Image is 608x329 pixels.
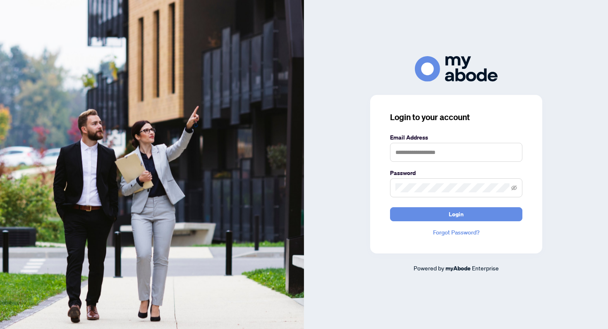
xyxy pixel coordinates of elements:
[390,133,522,142] label: Email Address
[445,264,471,273] a: myAbode
[449,208,464,221] span: Login
[415,56,498,81] img: ma-logo
[390,111,522,123] h3: Login to your account
[390,228,522,237] a: Forgot Password?
[390,168,522,178] label: Password
[472,264,499,272] span: Enterprise
[390,207,522,221] button: Login
[511,185,517,191] span: eye-invisible
[414,264,444,272] span: Powered by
